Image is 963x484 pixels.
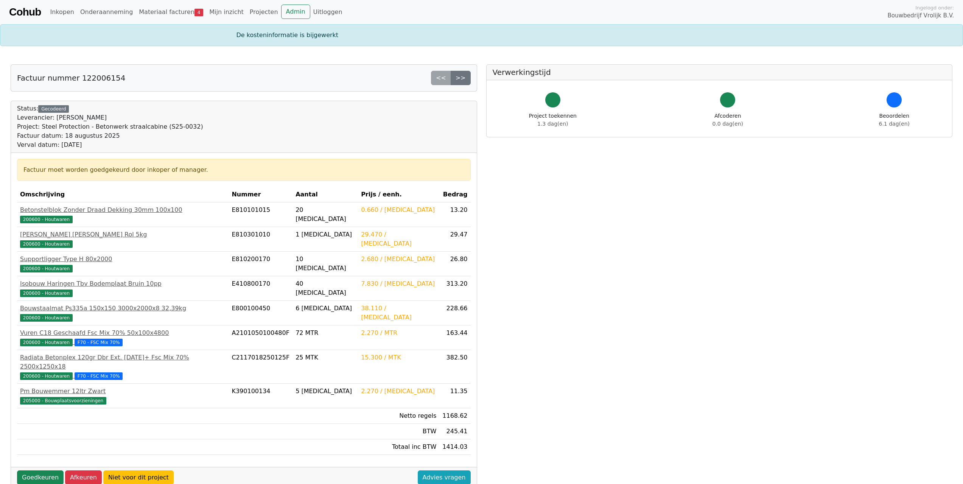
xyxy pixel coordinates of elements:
[296,205,355,224] div: 20 [MEDICAL_DATA]
[20,353,226,371] div: Radiata Betonplex 120gr Dbr Ext. [DATE]+ Fsc Mix 70% 2500x1250x18
[232,31,731,40] div: De kosteninformatie is bijgewerkt
[20,372,73,380] span: 200600 - Houtwaren
[292,187,358,202] th: Aantal
[310,5,345,20] a: Uitloggen
[17,73,125,82] h5: Factuur nummer 122006154
[77,5,136,20] a: Onderaanneming
[20,328,226,347] a: Vuren C18 Geschaafd Fsc Mix 70% 50x100x4800200600 - Houtwaren F70 - FSC Mix 70%
[75,372,123,380] span: F70 - FSC Mix 70%
[20,314,73,322] span: 200600 - Houtwaren
[296,279,355,297] div: 40 [MEDICAL_DATA]
[194,9,203,16] span: 4
[439,252,470,276] td: 26.80
[361,279,436,288] div: 7.830 / [MEDICAL_DATA]
[229,384,292,408] td: K390100134
[17,122,203,131] div: Project: Steel Protection - Betonwerk straalcabine (S25-0032)
[439,384,470,408] td: 11.35
[439,439,470,455] td: 1414.03
[20,255,226,264] div: Supportligger Type H 80x2000
[439,227,470,252] td: 29.47
[915,4,954,11] span: Ingelogd onder:
[47,5,77,20] a: Inkopen
[358,424,439,439] td: BTW
[439,187,470,202] th: Bedrag
[493,68,946,77] h5: Verwerkingstijd
[361,205,436,215] div: 0.660 / [MEDICAL_DATA]
[361,353,436,362] div: 15.300 / MTK
[20,387,226,396] div: Pm Bouwemmer 12ltr Zwart
[229,202,292,227] td: E810101015
[229,301,292,325] td: E800100450
[296,230,355,239] div: 1 [MEDICAL_DATA]
[17,187,229,202] th: Omschrijving
[439,350,470,384] td: 382.50
[361,230,436,248] div: 29.470 / [MEDICAL_DATA]
[75,339,123,346] span: F70 - FSC Mix 70%
[439,408,470,424] td: 1168.62
[17,131,203,140] div: Factuur datum: 18 augustus 2025
[229,187,292,202] th: Nummer
[23,165,464,174] div: Factuur moet worden goedgekeurd door inkoper of manager.
[20,205,226,215] div: Betonstelblok Zonder Draad Dekking 30mm 100x100
[439,301,470,325] td: 228.66
[247,5,281,20] a: Projecten
[361,304,436,322] div: 38.110 / [MEDICAL_DATA]
[879,112,910,128] div: Beoordelen
[439,325,470,350] td: 163.44
[20,289,73,297] span: 200600 - Houtwaren
[713,112,743,128] div: Afcoderen
[229,276,292,301] td: E410800170
[20,255,226,273] a: Supportligger Type H 80x2000200600 - Houtwaren
[20,265,73,272] span: 200600 - Houtwaren
[17,104,203,149] div: Status:
[20,353,226,380] a: Radiata Betonplex 120gr Dbr Ext. [DATE]+ Fsc Mix 70% 2500x1250x18200600 - Houtwaren F70 - FSC Mix...
[296,353,355,362] div: 25 MTK
[879,121,910,127] span: 6.1 dag(en)
[20,230,226,239] div: [PERSON_NAME] [PERSON_NAME] Rol 5kg
[20,339,73,346] span: 200600 - Houtwaren
[17,113,203,122] div: Leverancier: [PERSON_NAME]
[358,187,439,202] th: Prijs / eenh.
[281,5,310,19] a: Admin
[20,279,226,288] div: Isobouw Haringen Tbv Bodemplaat Bruin 10pp
[296,304,355,313] div: 6 [MEDICAL_DATA]
[439,424,470,439] td: 245.41
[229,252,292,276] td: E810200170
[537,121,568,127] span: 1.3 dag(en)
[361,328,436,338] div: 2.270 / MTR
[451,71,471,85] a: >>
[20,397,106,405] span: 205000 - Bouwplaatsvoorzieningen
[20,240,73,248] span: 200600 - Houtwaren
[713,121,743,127] span: 0.0 dag(en)
[20,230,226,248] a: [PERSON_NAME] [PERSON_NAME] Rol 5kg200600 - Houtwaren
[361,387,436,396] div: 2.270 / [MEDICAL_DATA]
[20,216,73,223] span: 200600 - Houtwaren
[206,5,247,20] a: Mijn inzicht
[296,255,355,273] div: 10 [MEDICAL_DATA]
[887,11,954,20] span: Bouwbedrijf Vrolijk B.V.
[9,3,41,21] a: Cohub
[20,304,226,313] div: Bouwstaalmat Ps335a 150x150 3000x2000x8 32,39kg
[439,276,470,301] td: 313.20
[20,328,226,338] div: Vuren C18 Geschaafd Fsc Mix 70% 50x100x4800
[17,140,203,149] div: Verval datum: [DATE]
[229,350,292,384] td: C2117018250125F
[358,408,439,424] td: Netto regels
[296,328,355,338] div: 72 MTR
[358,439,439,455] td: Totaal inc BTW
[361,255,436,264] div: 2.680 / [MEDICAL_DATA]
[20,205,226,224] a: Betonstelblok Zonder Draad Dekking 30mm 100x100200600 - Houtwaren
[439,202,470,227] td: 13.20
[136,5,206,20] a: Materiaal facturen4
[20,279,226,297] a: Isobouw Haringen Tbv Bodemplaat Bruin 10pp200600 - Houtwaren
[38,105,69,113] div: Gecodeerd
[20,387,226,405] a: Pm Bouwemmer 12ltr Zwart205000 - Bouwplaatsvoorzieningen
[229,227,292,252] td: E810301010
[20,304,226,322] a: Bouwstaalmat Ps335a 150x150 3000x2000x8 32,39kg200600 - Houtwaren
[529,112,577,128] div: Project toekennen
[229,325,292,350] td: A2101050100480F
[296,387,355,396] div: 5 [MEDICAL_DATA]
